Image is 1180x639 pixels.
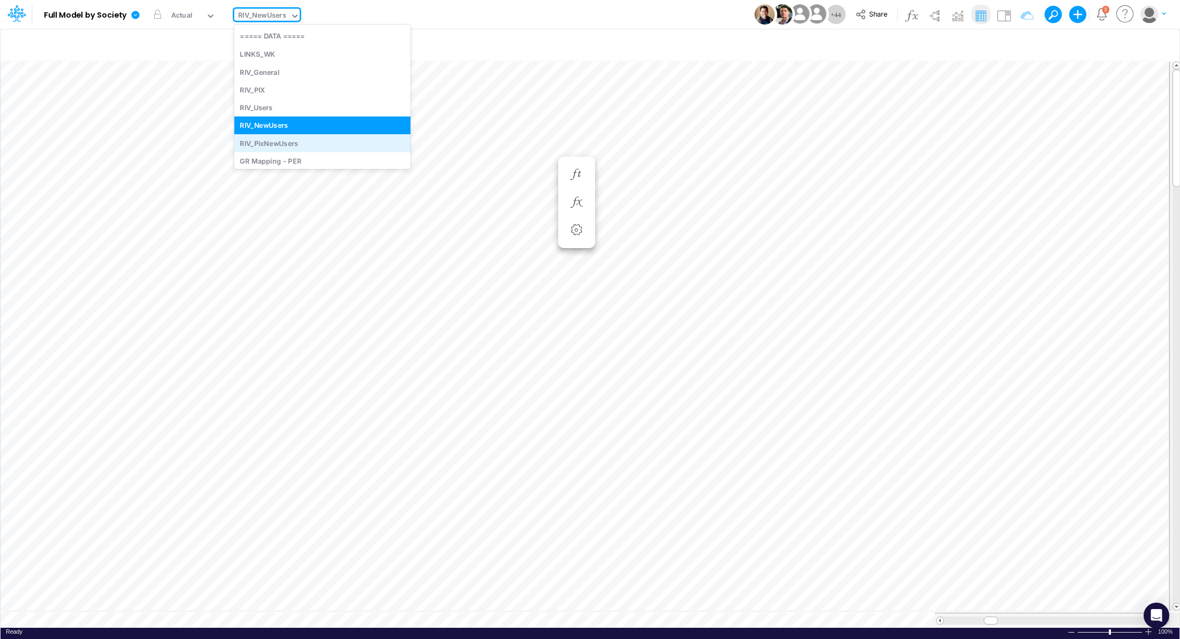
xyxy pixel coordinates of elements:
[755,4,775,25] img: User Image Icon
[234,81,410,98] div: RIV_PIX
[788,2,812,26] img: User Image Icon
[850,6,895,23] button: Share
[1067,628,1076,636] div: Zoom Out
[1095,8,1108,20] a: Notifications
[234,152,410,170] div: GR Mapping - PER
[869,10,887,18] span: Share
[6,628,22,636] div: In Ready mode
[831,11,841,18] span: + 44
[10,34,947,56] input: Type a title here
[1144,628,1153,636] div: Zoom In
[1158,628,1174,636] span: 100%
[234,45,410,63] div: LINKS_WK
[6,628,22,635] span: Ready
[44,11,127,20] b: Full Model by Society
[171,10,193,22] div: Actual
[1109,629,1111,635] div: Zoom
[234,27,410,45] div: ===== DATA =====
[1144,603,1169,628] div: Open Intercom Messenger
[234,98,410,116] div: RIV_Users
[234,117,410,134] div: RIV_NewUsers
[234,63,410,81] div: RIV_General
[238,10,286,22] div: RIV_NewUsers
[1077,628,1144,636] div: Zoom
[234,134,410,152] div: RIV_PixNewUsers
[804,2,828,26] img: User Image Icon
[772,4,793,25] img: User Image Icon
[1104,7,1107,12] div: 3 unread items
[1158,628,1174,636] div: Zoom level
